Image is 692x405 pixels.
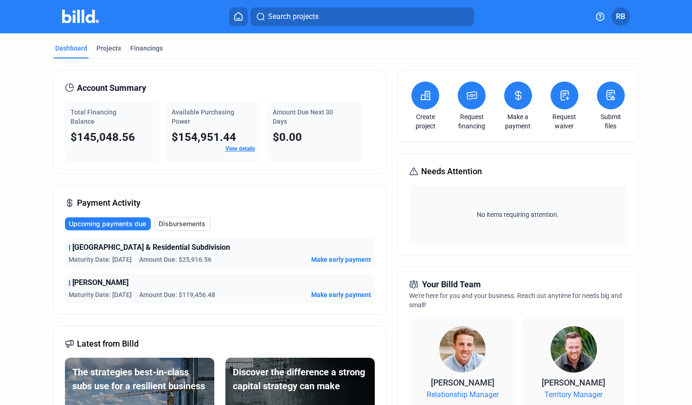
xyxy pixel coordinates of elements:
[69,219,146,228] span: Upcoming payments due
[413,210,623,219] span: No items requiring attention.
[69,255,132,264] span: Maturity Date: [DATE]
[69,290,132,299] span: Maturity Date: [DATE]
[502,112,534,131] a: Make a payment
[427,389,499,400] span: Relationship Manager
[72,365,207,393] div: The strategies best-in-class subs use for a resilient business
[616,11,625,22] span: RB
[225,146,255,152] a: View details
[130,44,163,53] div: Financings
[250,7,474,26] button: Search projects
[172,108,234,125] span: Available Purchasing Power
[233,365,367,393] div: Discover the difference a strong capital strategy can make
[96,44,121,53] div: Projects
[551,326,597,373] img: Territory Manager
[542,378,605,387] span: [PERSON_NAME]
[595,112,627,131] a: Submit files
[268,11,319,22] span: Search projects
[77,337,139,350] span: Latest from Billd
[311,255,371,264] button: Make early payment
[77,82,146,95] span: Account Summary
[455,112,488,131] a: Request financing
[70,108,116,125] span: Total Financing Balance
[431,378,494,387] span: [PERSON_NAME]
[62,10,99,23] img: Billd Company Logo
[154,217,211,231] button: Disbursements
[77,196,141,209] span: Payment Activity
[55,44,87,53] div: Dashboard
[421,165,482,178] span: Needs Attention
[139,255,211,264] span: Amount Due: $25,916.56
[273,108,333,125] span: Amount Due Next 30 Days
[548,112,581,131] a: Request waiver
[72,242,230,253] span: [GEOGRAPHIC_DATA] & Residential Subdivision
[545,389,602,400] span: Territory Manager
[273,131,302,144] span: $0.00
[311,290,371,299] button: Make early payment
[422,278,481,291] span: Your Billd Team
[172,131,236,144] span: $154,951.44
[439,326,486,373] img: Relationship Manager
[159,219,205,228] span: Disbursements
[409,112,442,131] a: Create project
[65,217,151,230] button: Upcoming payments due
[409,292,622,309] span: We're here for you and your business. Reach out anytime for needs big and small!
[70,131,135,144] span: $145,048.56
[611,7,630,26] button: RB
[72,277,128,288] span: [PERSON_NAME]
[139,290,215,299] span: Amount Due: $119,456.48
